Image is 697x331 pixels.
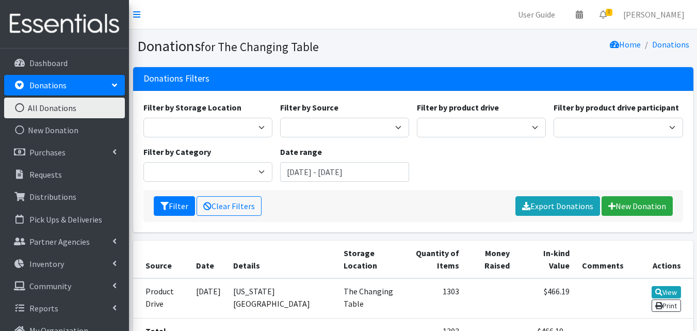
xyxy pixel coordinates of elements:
[29,303,58,313] p: Reports
[337,278,402,319] td: The Changing Table
[516,278,576,319] td: $466.19
[652,286,681,298] a: View
[29,147,66,157] p: Purchases
[4,98,125,118] a: All Donations
[516,241,576,278] th: In-kind Value
[402,241,465,278] th: Quantity of Items
[417,101,499,114] label: Filter by product drive
[576,241,630,278] th: Comments
[280,162,409,182] input: January 1, 2011 - December 31, 2011
[610,39,641,50] a: Home
[137,37,410,55] h1: Donations
[4,254,125,274] a: Inventory
[280,146,322,158] label: Date range
[143,146,211,158] label: Filter by Category
[615,4,693,25] a: [PERSON_NAME]
[602,196,673,216] a: New Donation
[29,169,62,180] p: Requests
[4,75,125,96] a: Donations
[465,241,516,278] th: Money Raised
[4,186,125,207] a: Distributions
[29,214,102,225] p: Pick Ups & Deliveries
[4,276,125,296] a: Community
[280,101,338,114] label: Filter by Source
[4,53,125,73] a: Dashboard
[201,39,319,54] small: for The Changing Table
[29,192,76,202] p: Distributions
[4,120,125,140] a: New Donation
[652,39,689,50] a: Donations
[402,278,465,319] td: 1303
[154,196,195,216] button: Filter
[4,209,125,230] a: Pick Ups & Deliveries
[4,298,125,319] a: Reports
[510,4,563,25] a: User Guide
[29,237,90,247] p: Partner Agencies
[29,80,67,90] p: Donations
[29,281,71,291] p: Community
[143,101,241,114] label: Filter by Storage Location
[4,142,125,163] a: Purchases
[190,241,227,278] th: Date
[337,241,402,278] th: Storage Location
[4,231,125,252] a: Partner Agencies
[606,9,612,16] span: 3
[143,73,209,84] h3: Donations Filters
[652,300,681,312] a: Print
[29,58,68,68] p: Dashboard
[591,4,615,25] a: 3
[133,241,190,278] th: Source
[227,278,337,319] td: [US_STATE][GEOGRAPHIC_DATA]
[227,241,337,278] th: Details
[197,196,262,216] a: Clear Filters
[4,7,125,41] img: HumanEssentials
[190,278,227,319] td: [DATE]
[630,241,693,278] th: Actions
[133,278,190,319] td: Product Drive
[515,196,600,216] a: Export Donations
[4,164,125,185] a: Requests
[29,259,64,269] p: Inventory
[554,101,679,114] label: Filter by product drive participant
